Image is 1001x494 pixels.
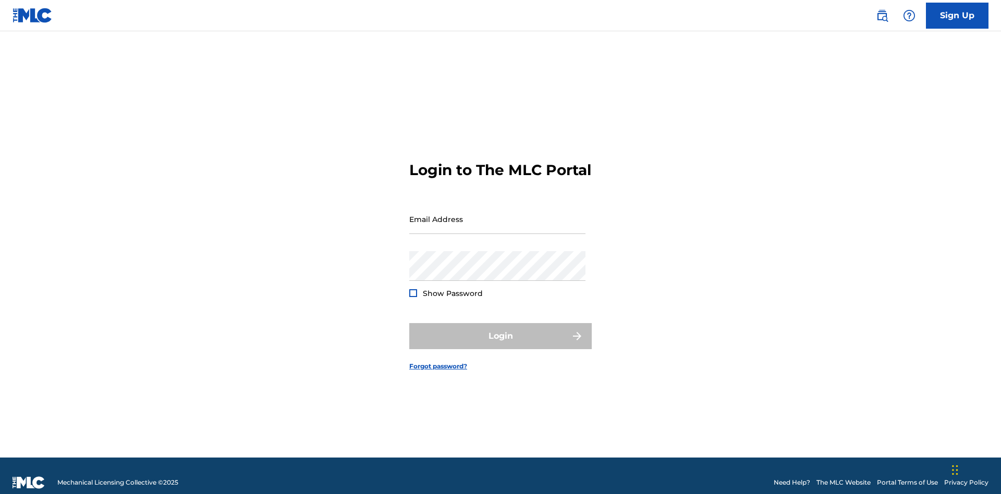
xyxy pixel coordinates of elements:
[409,362,467,371] a: Forgot password?
[57,478,178,487] span: Mechanical Licensing Collective © 2025
[13,8,53,23] img: MLC Logo
[949,444,1001,494] iframe: Chat Widget
[423,289,483,298] span: Show Password
[872,5,893,26] a: Public Search
[774,478,810,487] a: Need Help?
[944,478,988,487] a: Privacy Policy
[409,161,591,179] h3: Login to The MLC Portal
[13,476,45,489] img: logo
[952,454,958,486] div: Drag
[903,9,915,22] img: help
[877,478,938,487] a: Portal Terms of Use
[899,5,920,26] div: Help
[876,9,888,22] img: search
[926,3,988,29] a: Sign Up
[816,478,871,487] a: The MLC Website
